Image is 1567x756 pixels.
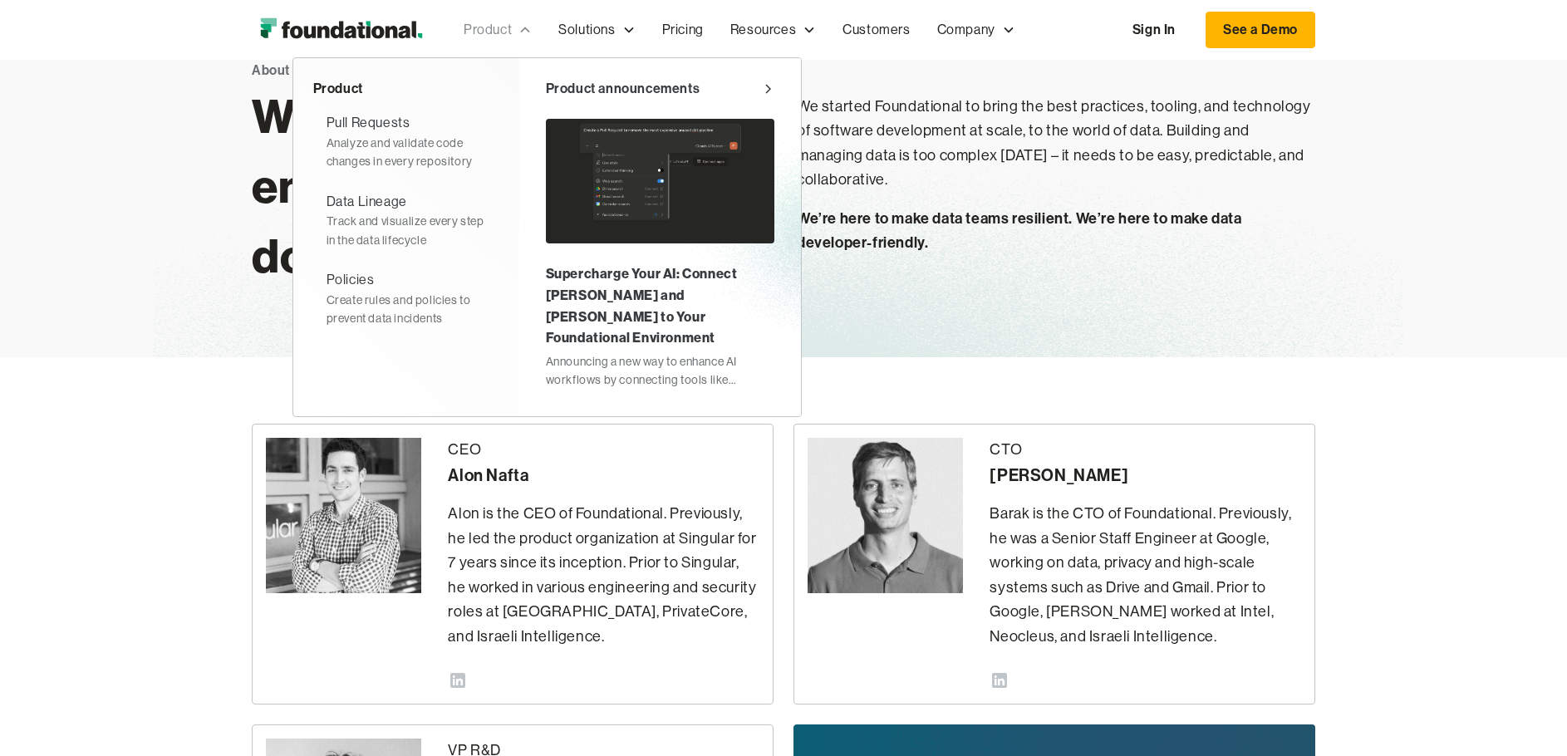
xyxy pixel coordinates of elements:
div: Company [924,2,1029,57]
a: Supercharge Your AI: Connect [PERSON_NAME] and [PERSON_NAME] to Your Foundational EnvironmentAnno... [546,112,774,395]
div: Data Lineage [327,191,407,213]
img: Barak Forgoun - CTO [808,438,963,593]
div: CEO [448,438,759,463]
a: Data LineageTrack and visualize every step in the data lifecycle [313,184,499,256]
h1: We’re how data engineering is being done [252,81,770,291]
div: Solutions [558,19,615,41]
div: Product [313,78,499,100]
div: Track and visualize every step in the data lifecycle [327,212,486,249]
div: Announcing a new way to enhance AI workflows by connecting tools like [PERSON_NAME] and [PERSON_N... [546,352,774,390]
p: Barak is the CTO of Foundational. Previously, he was a Senior Staff Engineer at Google, working o... [990,502,1301,649]
div: [PERSON_NAME] [990,462,1301,488]
div: Analyze and validate code changes in every repository [327,134,486,171]
nav: Product [292,57,802,417]
div: Supercharge Your AI: Connect [PERSON_NAME] and [PERSON_NAME] to Your Foundational Environment [546,263,774,348]
div: Product [464,19,512,41]
a: Customers [829,2,923,57]
img: Alon Nafta - CEO [266,438,421,593]
div: Policies [327,269,375,291]
a: Pricing [649,2,717,57]
div: Company [937,19,995,41]
a: See a Demo [1206,12,1315,48]
div: Product announcements [546,78,700,100]
p: We’re here to make data teams resilient. We’re here to make data developer-friendly. [797,206,1315,255]
p: Alon is the CEO of Foundational. Previously, he led the product organization at Singular for 7 ye... [448,502,759,649]
a: PoliciesCreate rules and policies to prevent data incidents [313,263,499,334]
div: Solutions [545,2,648,57]
div: Create rules and policies to prevent data incidents [327,291,486,328]
p: We started Foundational to bring the best practices, tooling, and technology of software developm... [797,95,1315,193]
div: Alon Nafta [448,462,759,488]
a: home [252,13,430,47]
a: Sign In [1116,12,1192,47]
div: Pull Requests [327,112,410,134]
a: Pull RequestsAnalyze and validate code changes in every repository [313,106,499,177]
div: Product [450,2,545,57]
img: Foundational Logo [252,13,430,47]
iframe: Chat Widget [1268,563,1567,756]
div: CTO [990,438,1301,463]
div: Resources [717,2,829,57]
div: About us [252,60,308,81]
div: Resources [730,19,796,41]
a: Product announcements [546,78,774,100]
